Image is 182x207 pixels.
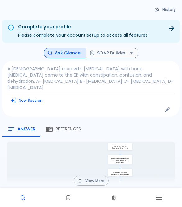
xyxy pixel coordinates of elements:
[7,96,46,105] button: Clears all inputs and results.
[55,126,81,132] span: References
[18,24,149,31] div: Complete your profile
[17,126,35,132] span: Answer
[111,172,129,176] p: Assess for possible electrolyte abnormality
[44,48,86,59] button: Ask Glance
[18,22,149,41] div: Please complete your account setup to access all features.
[163,105,172,114] button: Edit
[151,5,180,14] button: History
[111,158,129,163] p: Symptoms: constipation colon confusion colon dehydration
[111,146,129,151] p: [MEDICAL_DATA] [MEDICAL_DATA] ca with [MEDICAL_DATA]
[7,66,175,91] p: A [DEMOGRAPHIC_DATA] man with [MEDICAL_DATA] with bone [MEDICAL_DATA] came to the ER with constip...
[74,176,109,186] button: View More
[86,48,138,59] button: SOAP Builder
